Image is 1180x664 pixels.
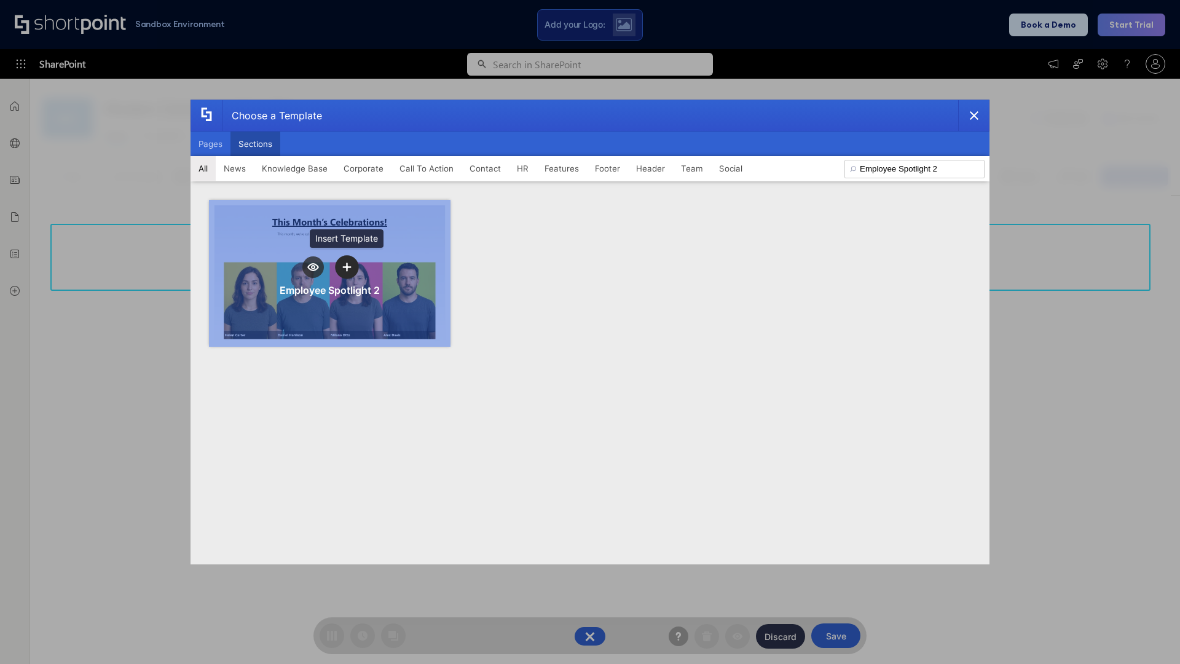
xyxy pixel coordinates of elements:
input: Search [844,160,985,178]
button: News [216,156,254,181]
iframe: Chat Widget [1119,605,1180,664]
button: Social [711,156,750,181]
button: Header [628,156,673,181]
button: Contact [462,156,509,181]
button: Corporate [336,156,391,181]
button: Sections [230,132,280,156]
button: Pages [191,132,230,156]
div: Employee Spotlight 2 [280,284,380,296]
button: Team [673,156,711,181]
button: All [191,156,216,181]
button: Knowledge Base [254,156,336,181]
button: Call To Action [391,156,462,181]
button: HR [509,156,537,181]
div: template selector [191,100,989,564]
button: Footer [587,156,628,181]
button: Features [537,156,587,181]
div: Choose a Template [222,100,322,131]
